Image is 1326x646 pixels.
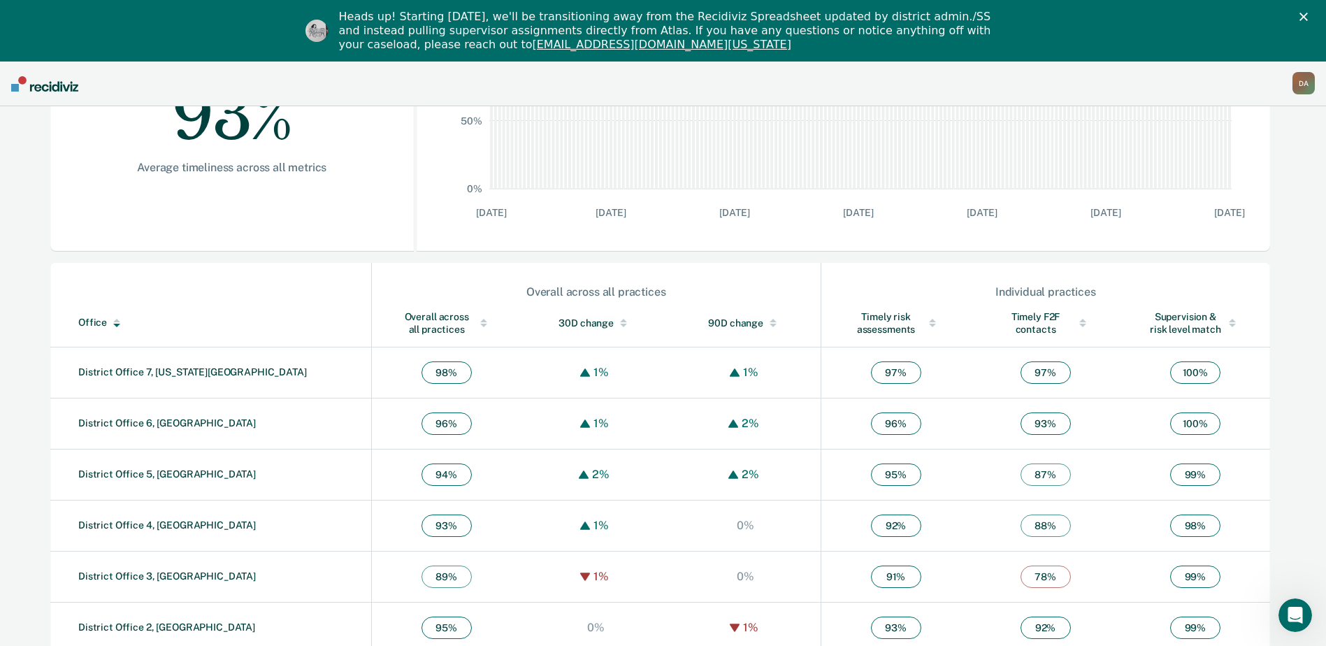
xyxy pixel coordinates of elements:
[78,519,256,531] a: District Office 4, [GEOGRAPHIC_DATA]
[1148,310,1242,336] div: Supervision & risk level match
[1090,207,1120,218] text: [DATE]
[549,317,643,329] div: 30D change
[78,622,255,633] a: District Office 2, [GEOGRAPHIC_DATA]
[1170,617,1220,639] span: 99 %
[78,317,366,329] div: Office
[78,468,256,480] a: District Office 5, [GEOGRAPHIC_DATA]
[400,310,493,336] div: Overall across all practices
[1292,72,1315,94] button: DA
[1021,566,1071,588] span: 78 %
[421,566,472,588] span: 89 %
[589,468,613,481] div: 2%
[50,299,371,347] th: Toggle SortBy
[1170,515,1220,537] span: 98 %
[305,20,328,42] img: Profile image for Kim
[1170,361,1220,384] span: 100 %
[967,207,997,218] text: [DATE]
[584,621,608,634] div: 0%
[521,299,671,347] th: Toggle SortBy
[733,519,758,532] div: 0%
[421,515,472,537] span: 93 %
[970,299,1120,347] th: Toggle SortBy
[1021,361,1071,384] span: 97 %
[590,366,612,379] div: 1%
[871,515,921,537] span: 92 %
[373,285,820,299] div: Overall across all practices
[1292,72,1315,94] div: D A
[719,207,749,218] text: [DATE]
[843,207,873,218] text: [DATE]
[1021,464,1071,486] span: 87 %
[821,299,970,347] th: Toggle SortBy
[1214,207,1244,218] text: [DATE]
[1021,617,1071,639] span: 92 %
[532,38,791,51] a: [EMAIL_ADDRESS][DOMAIN_NAME][US_STATE]
[421,617,472,639] span: 95 %
[1120,299,1270,347] th: Toggle SortBy
[1021,412,1071,435] span: 93 %
[871,617,921,639] span: 93 %
[738,468,763,481] div: 2%
[871,412,921,435] span: 96 %
[371,299,521,347] th: Toggle SortBy
[738,417,763,430] div: 2%
[590,519,612,532] div: 1%
[998,310,1092,336] div: Timely F2F contacts
[1278,598,1312,632] iframe: Intercom live chat
[590,417,612,430] div: 1%
[11,76,78,92] img: Recidiviz
[871,464,921,486] span: 95 %
[1170,464,1220,486] span: 99 %
[740,366,762,379] div: 1%
[1021,515,1071,537] span: 88 %
[871,566,921,588] span: 91 %
[1170,412,1220,435] span: 100 %
[871,361,921,384] span: 97 %
[95,161,369,174] div: Average timeliness across all metrics
[339,10,999,52] div: Heads up! Starting [DATE], we'll be transitioning away from the Recidiviz Spreadsheet updated by ...
[421,412,472,435] span: 96 %
[671,299,821,347] th: Toggle SortBy
[78,570,256,582] a: District Office 3, [GEOGRAPHIC_DATA]
[78,366,307,378] a: District Office 7, [US_STATE][GEOGRAPHIC_DATA]
[421,464,472,486] span: 94 %
[78,417,256,429] a: District Office 6, [GEOGRAPHIC_DATA]
[1170,566,1220,588] span: 99 %
[596,207,626,218] text: [DATE]
[590,570,612,583] div: 1%
[733,570,758,583] div: 0%
[1299,13,1313,21] div: Close
[822,285,1269,299] div: Individual practices
[849,310,943,336] div: Timely risk assessments
[476,207,506,218] text: [DATE]
[421,361,472,384] span: 98 %
[740,621,762,634] div: 1%
[699,317,793,329] div: 90D change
